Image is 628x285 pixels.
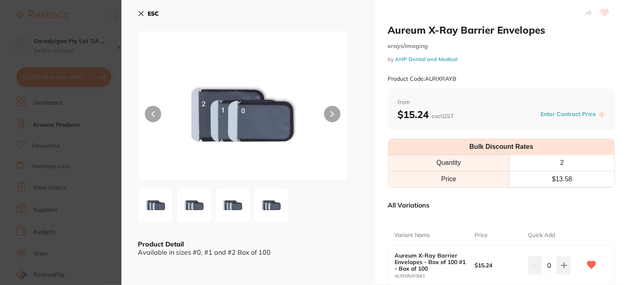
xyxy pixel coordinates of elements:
p: Quick Add [528,231,555,239]
td: Price [388,171,509,187]
b: Aureum X-Ray Barrier Envelopes - Box of 100 #1 - Box of 100 [395,252,467,272]
b: Product Detail [138,240,184,248]
small: xrays/imaging [388,43,615,50]
img: LTYxNzAy [141,191,170,220]
img: LTYxNzAy [180,51,305,181]
th: Bulk Discount Rates [388,139,615,155]
p: All Variations [388,201,430,209]
div: Available in sizes #0, #1 and #2 Box of 100 [138,249,359,256]
button: ESC [138,7,159,21]
small: AURXRAYB#1 [395,274,475,279]
p: Price [475,231,488,239]
span: from [398,98,605,107]
a: AHP Dental and Medical [395,56,458,62]
button: Enter Contract Price [538,110,598,118]
th: 2 [509,155,614,171]
small: Product Code: AURXRAYB [388,75,457,82]
img: LTYxNzA0 [179,191,209,220]
b: ESC [148,10,159,17]
small: by [388,56,615,62]
label: i [598,111,605,118]
b: $15.24 [398,108,454,121]
img: LTYxNzA1 [256,191,286,220]
img: LTYxNzAz [218,191,247,220]
p: Variant Name [395,231,431,239]
b: $15.24 [475,262,523,269]
td: $ 13.58 [509,171,614,187]
span: excl. GST [432,112,454,120]
h2: Aureum X-Ray Barrier Envelopes [388,24,615,36]
th: Quantity [388,155,509,171]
